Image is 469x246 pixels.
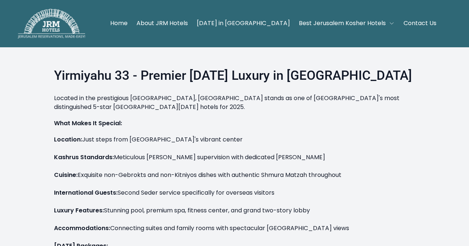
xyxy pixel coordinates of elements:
a: About JRM Hotels [136,17,188,30]
p: Located in the prestigious [GEOGRAPHIC_DATA], [GEOGRAPHIC_DATA] stands as one of [GEOGRAPHIC_DATA... [54,94,415,112]
strong: Kashrus Standards: [54,153,114,161]
span: Best Jerusalem Kosher Hotels [299,19,386,28]
h2: Yirmiyahu 33 - Premier [DATE] Luxury in [GEOGRAPHIC_DATA] [54,68,415,86]
strong: Cuisine: [54,171,78,179]
a: [DATE] in [GEOGRAPHIC_DATA] [197,17,290,30]
strong: What Makes It Special: [54,119,122,127]
strong: Location: [54,135,82,144]
a: Contact Us [404,17,436,30]
button: Best Jerusalem Kosher Hotels [299,17,395,30]
strong: International Guests: [54,188,118,197]
a: Home [110,17,128,30]
strong: Luxury Features: [54,206,104,215]
img: JRM Hotels [18,9,85,38]
strong: Accommodations: [54,224,110,232]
